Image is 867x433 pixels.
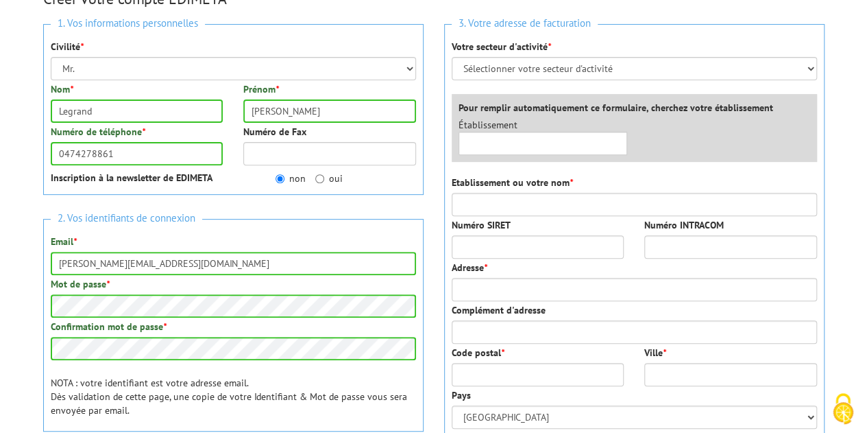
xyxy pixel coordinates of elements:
[51,125,145,139] label: Numéro de téléphone
[644,218,724,232] label: Numéro INTRACOM
[51,376,416,417] p: NOTA : votre identifiant est votre adresse email. Dès validation de cette page, une copie de votr...
[51,277,110,291] label: Mot de passe
[452,388,471,402] label: Pays
[315,172,343,185] label: oui
[452,218,511,232] label: Numéro SIRET
[644,346,666,360] label: Ville
[243,82,279,96] label: Prénom
[452,14,598,33] span: 3. Votre adresse de facturation
[452,176,573,189] label: Etablissement ou votre nom
[243,125,306,139] label: Numéro de Fax
[276,174,284,183] input: non
[819,386,867,433] button: Cookies (fenêtre modale)
[51,320,167,333] label: Confirmation mot de passe
[276,172,306,185] label: non
[51,209,202,228] span: 2. Vos identifiants de connexion
[51,235,77,248] label: Email
[448,118,638,155] div: Établissement
[452,346,504,360] label: Code postal
[51,82,73,96] label: Nom
[315,174,324,183] input: oui
[452,303,546,317] label: Complément d'adresse
[452,40,551,54] label: Votre secteur d'activité
[51,14,205,33] span: 1. Vos informations personnelles
[51,172,212,184] strong: Inscription à la newsletter de EDIMETA
[51,40,84,54] label: Civilité
[459,101,773,115] label: Pour remplir automatiquement ce formulaire, cherchez votre établissement
[826,392,860,426] img: Cookies (fenêtre modale)
[452,261,487,274] label: Adresse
